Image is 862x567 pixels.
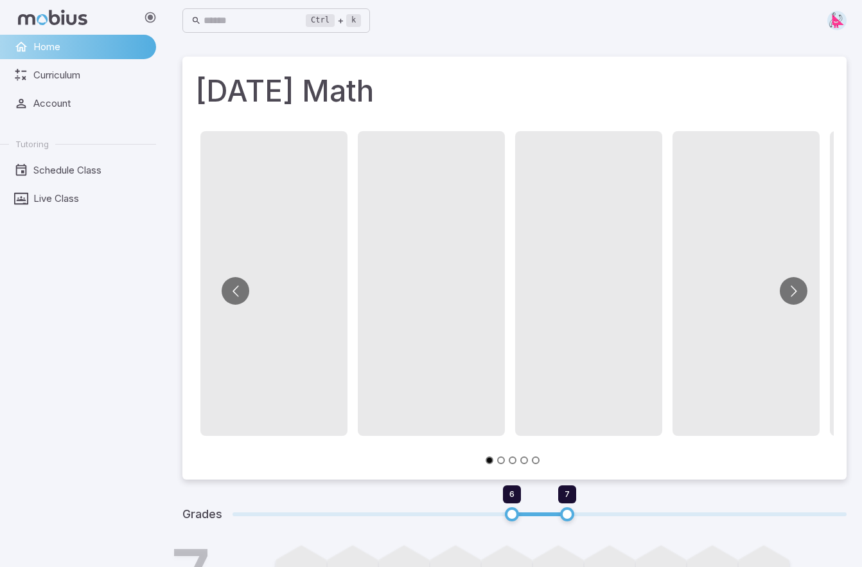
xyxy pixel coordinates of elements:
[33,40,147,54] span: Home
[33,96,147,111] span: Account
[532,456,540,464] button: Go to slide 5
[195,69,834,113] h1: [DATE] Math
[497,456,505,464] button: Go to slide 2
[33,163,147,177] span: Schedule Class
[182,505,222,523] h5: Grades
[486,456,493,464] button: Go to slide 1
[520,456,528,464] button: Go to slide 4
[565,489,570,499] span: 7
[509,456,516,464] button: Go to slide 3
[827,11,847,30] img: right-triangle.svg
[222,277,249,305] button: Go to previous slide
[346,14,361,27] kbd: k
[509,489,515,499] span: 6
[306,13,361,28] div: +
[15,138,49,150] span: Tutoring
[33,68,147,82] span: Curriculum
[33,192,147,206] span: Live Class
[306,14,335,27] kbd: Ctrl
[780,277,807,305] button: Go to next slide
